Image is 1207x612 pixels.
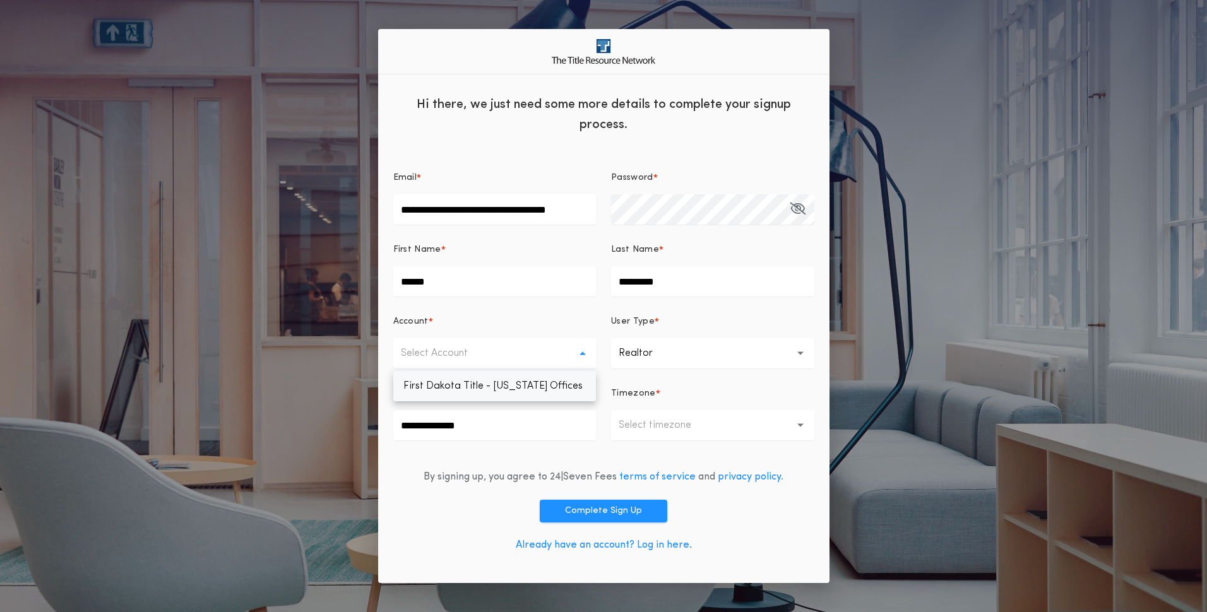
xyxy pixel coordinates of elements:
[393,371,597,401] p: First Dakota Title - [US_STATE] Offices
[611,387,656,400] p: Timezone
[790,194,806,225] button: Password*
[611,172,653,184] p: Password
[378,85,829,141] div: Hi there, we just need some more details to complete your signup process.
[611,410,814,440] button: Select timezone
[424,469,783,485] div: By signing up, you agree to 24|Seven Fees and
[619,472,696,482] a: terms of service
[393,338,597,368] button: Select Account
[393,266,597,297] input: First Name*
[619,346,673,361] p: Realtor
[611,194,814,225] input: Password*
[611,266,814,297] input: Last Name*
[393,410,597,440] input: Phone Number*
[393,244,441,256] p: First Name
[401,346,488,361] p: Select Account
[619,418,711,433] p: Select timezone
[611,315,655,328] p: User Type
[611,338,814,368] button: Realtor
[611,244,659,256] p: Last Name
[393,315,429,328] p: Account
[393,172,417,184] p: Email
[393,371,597,401] ul: Select Account
[718,472,783,482] a: privacy policy.
[393,194,597,225] input: Email*
[540,500,667,522] button: Complete Sign Up
[552,39,655,64] img: logo
[516,540,692,550] a: Already have an account? Log in here.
